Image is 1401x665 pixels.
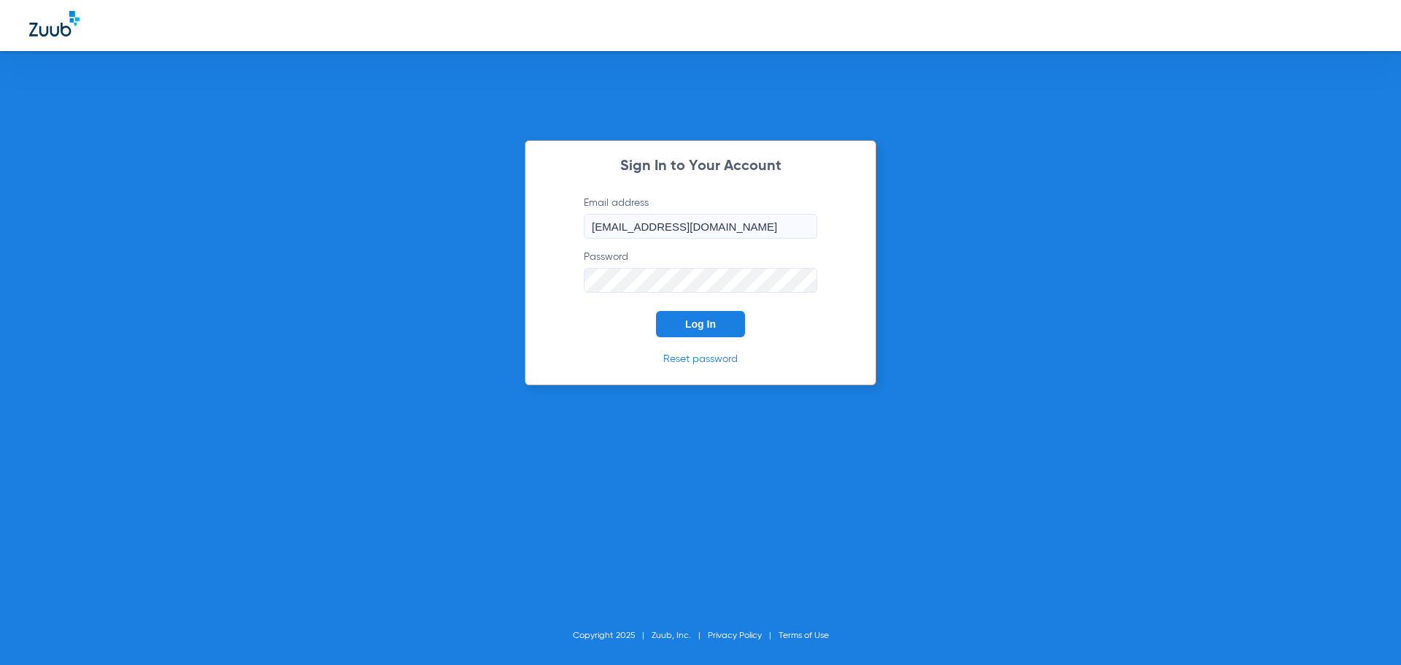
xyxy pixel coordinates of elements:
[779,631,829,640] a: Terms of Use
[708,631,762,640] a: Privacy Policy
[573,629,652,643] li: Copyright 2025
[652,629,708,643] li: Zuub, Inc.
[584,250,817,293] label: Password
[584,196,817,239] label: Email address
[562,159,839,174] h2: Sign In to Your Account
[584,214,817,239] input: Email address
[663,354,738,364] a: Reset password
[29,11,80,36] img: Zuub Logo
[685,318,716,330] span: Log In
[656,311,745,337] button: Log In
[584,268,817,293] input: Password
